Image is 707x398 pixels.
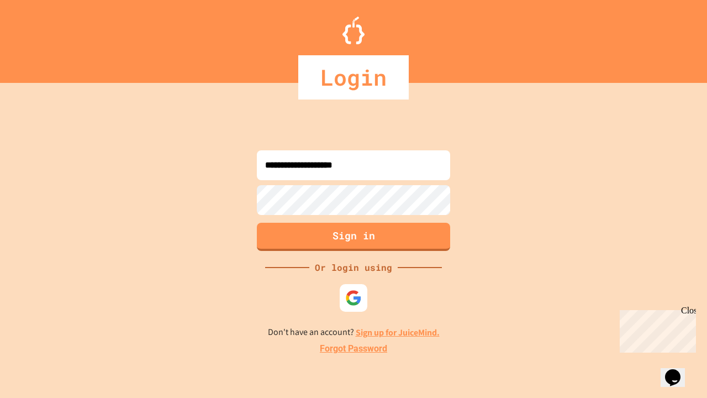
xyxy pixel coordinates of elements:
iframe: chat widget [615,306,696,353]
p: Don't have an account? [268,326,440,339]
button: Sign in [257,223,450,251]
iframe: chat widget [661,354,696,387]
div: Chat with us now!Close [4,4,76,70]
a: Sign up for JuiceMind. [356,327,440,338]
img: google-icon.svg [345,290,362,306]
div: Or login using [309,261,398,274]
a: Forgot Password [320,342,387,355]
div: Login [298,55,409,99]
img: Logo.svg [342,17,365,44]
